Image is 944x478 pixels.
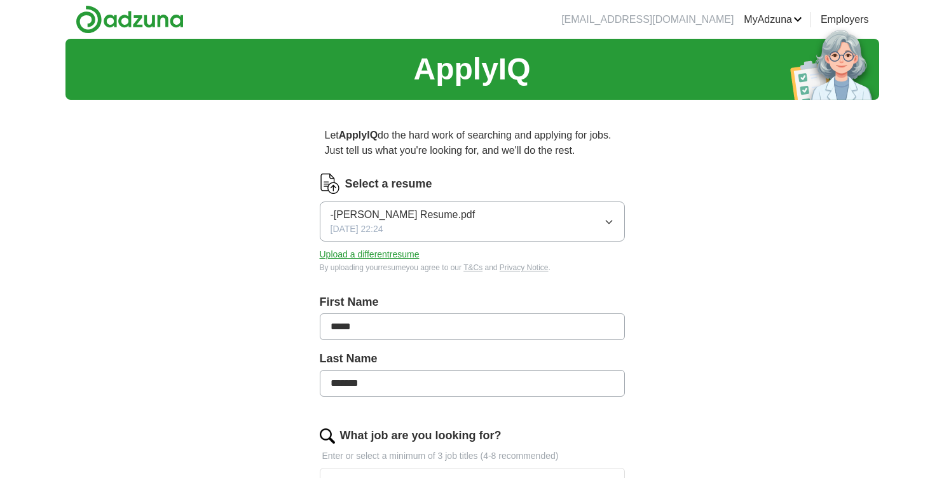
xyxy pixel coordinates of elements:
[331,207,475,222] span: -[PERSON_NAME] Resume.pdf
[500,263,549,272] a: Privacy Notice
[345,175,432,193] label: Select a resume
[463,263,482,272] a: T&Cs
[331,222,383,236] span: [DATE] 22:24
[320,294,625,311] label: First Name
[821,12,869,27] a: Employers
[320,123,625,163] p: Let do the hard work of searching and applying for jobs. Just tell us what you're looking for, an...
[320,428,335,444] img: search.png
[320,201,625,242] button: -[PERSON_NAME] Resume.pdf[DATE] 22:24
[76,5,184,34] img: Adzuna logo
[339,130,378,140] strong: ApplyIQ
[320,174,340,194] img: CV Icon
[561,12,734,27] li: [EMAIL_ADDRESS][DOMAIN_NAME]
[413,46,530,92] h1: ApplyIQ
[744,12,802,27] a: MyAdzuna
[320,350,625,367] label: Last Name
[320,449,625,463] p: Enter or select a minimum of 3 job titles (4-8 recommended)
[320,262,625,273] div: By uploading your resume you agree to our and .
[320,248,420,261] button: Upload a differentresume
[340,427,502,444] label: What job are you looking for?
